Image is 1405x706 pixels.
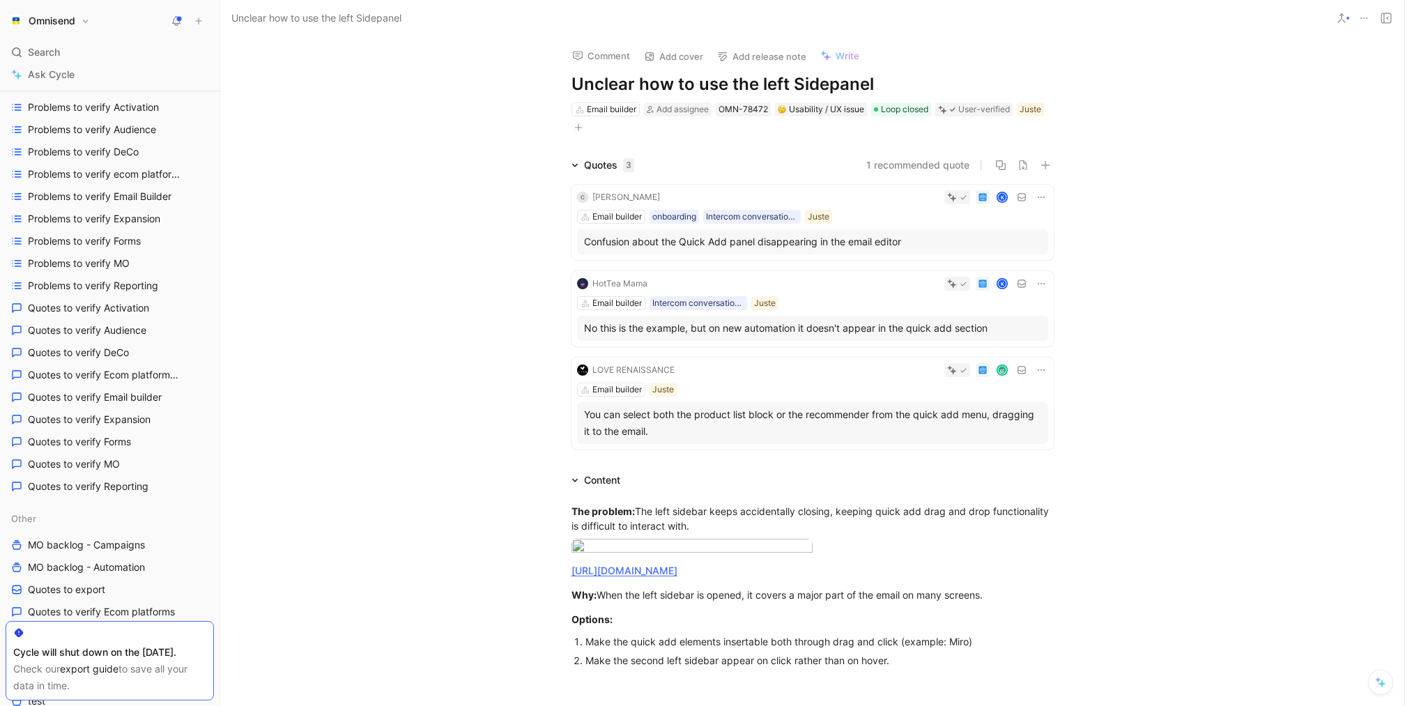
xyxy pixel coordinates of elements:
[28,279,158,293] span: Problems to verify Reporting
[6,431,214,452] a: Quotes to verify Forms
[6,476,214,497] a: Quotes to verify Reporting
[28,167,183,182] span: Problems to verify ecom platforms
[584,406,1041,440] div: You can select both the product list block or the recommender from the quick add menu, dragging i...
[11,512,36,525] span: Other
[6,601,214,622] a: Quotes to verify Ecom platforms
[623,158,634,172] div: 3
[6,298,214,319] a: Quotes to verify Activation
[28,390,162,404] span: Quotes to verify Email builder
[6,42,214,63] div: Search
[958,102,1010,116] div: User-verified
[866,157,969,174] button: 1 recommended quote
[652,210,696,224] div: onboarding
[6,164,214,185] a: Problems to verify ecom platforms
[571,565,677,576] a: [URL][DOMAIN_NAME]
[997,366,1006,375] img: avatar
[706,210,798,224] div: Intercom conversation list between 25_05_15-06_01 paying brands 250602 - Conversationd data pt1 [...
[638,47,709,66] button: Add cover
[587,102,636,116] div: Email builder
[28,323,146,337] span: Quotes to verify Audience
[28,256,130,270] span: Problems to verify MO
[814,46,866,66] button: Write
[808,210,829,224] div: Juste
[6,535,214,555] a: MO backlog - Campaigns
[585,636,972,647] span: Make the quick add elements insertable both through drag and click (example: Miro)
[571,505,1052,532] span: The left sidebar keeps accidentally closing, keeping quick add drag and drop functionality is dif...
[6,454,214,475] a: Quotes to verify MO
[6,141,214,162] a: Problems to verify DeCo
[571,73,1054,95] h1: Unclear how to use the left Sidepanel
[6,579,214,600] a: Quotes to export
[592,296,642,310] div: Email builder
[6,231,214,252] a: Problems to verify Forms
[28,605,175,619] span: Quotes to verify Ecom platforms
[13,644,206,661] div: Cycle will shut down on the [DATE].
[1020,102,1041,116] div: Juste
[571,613,613,625] strong: Options:
[778,102,864,116] div: Usability / UX issue
[584,472,620,489] div: Content
[6,557,214,578] a: MO backlog - Automation
[571,505,635,517] strong: The problem:
[29,15,75,27] h1: Omnisend
[571,589,597,601] strong: Why:
[28,44,60,61] span: Search
[28,435,131,449] span: Quotes to verify Forms
[6,320,214,341] a: Quotes to verify Audience
[28,234,141,248] span: Problems to verify Forms
[871,102,931,116] div: Loop closed
[28,346,129,360] span: Quotes to verify DeCo
[60,663,118,675] a: export guide
[592,383,642,397] div: Email builder
[9,14,23,28] img: Omnisend
[652,296,744,310] div: Intercom conversation list between 25_05_02-05_07 paying brands 250508 - Conversation data [PHONE...
[28,479,148,493] span: Quotes to verify Reporting
[592,277,647,291] div: HotTea Mama
[28,413,151,427] span: Quotes to verify Expansion
[6,253,214,274] a: Problems to verify MO
[566,157,640,174] div: Quotes3
[28,301,149,315] span: Quotes to verify Activation
[778,105,786,114] img: 🤔
[592,363,675,377] div: LOVE RENAISSANCE
[28,190,171,204] span: Problems to verify Email Builder
[997,193,1006,202] div: K
[571,539,813,558] img: Screenshot 2025-06-05 at 09.44.20.png
[652,383,674,397] div: Juste
[181,370,202,381] span: Other
[6,119,214,140] a: Problems to verify Audience
[28,538,145,552] span: MO backlog - Campaigns
[6,275,214,296] a: Problems to verify Reporting
[585,654,889,666] span: Make the second left sidebar appear on click rather than on hover.
[6,97,214,118] a: Problems to verify Activation
[6,409,214,430] a: Quotes to verify Expansion
[28,457,120,471] span: Quotes to verify MO
[754,296,776,310] div: Juste
[577,192,588,203] div: C
[231,10,401,26] span: Unclear how to use the left Sidepanel
[836,49,859,62] span: Write
[657,104,709,114] span: Add assignee
[577,278,588,289] img: logo
[6,508,214,529] div: Other
[6,186,214,207] a: Problems to verify Email Builder
[592,210,642,224] div: Email builder
[28,145,139,159] span: Problems to verify DeCo
[584,320,1041,337] div: No this is the example, but on new automation it doesn't appear in the quick add section
[592,190,660,204] div: [PERSON_NAME]
[6,364,214,385] a: Quotes to verify Ecom platformsOther
[28,123,156,137] span: Problems to verify Audience
[566,472,626,489] div: Content
[6,11,93,31] button: OmnisendOmnisend
[6,342,214,363] a: Quotes to verify DeCo
[28,583,105,597] span: Quotes to export
[584,157,634,174] div: Quotes
[6,208,214,229] a: Problems to verify Expansion
[597,589,983,601] span: When the left sidebar is opened, it covers a major part of the email on many screens.
[28,100,159,114] span: Problems to verify Activation
[711,47,813,66] button: Add release note
[577,364,588,376] img: logo
[13,661,206,694] div: Check our to save all your data in time.
[6,64,214,85] a: Ask Cycle
[28,560,145,574] span: MO backlog - Automation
